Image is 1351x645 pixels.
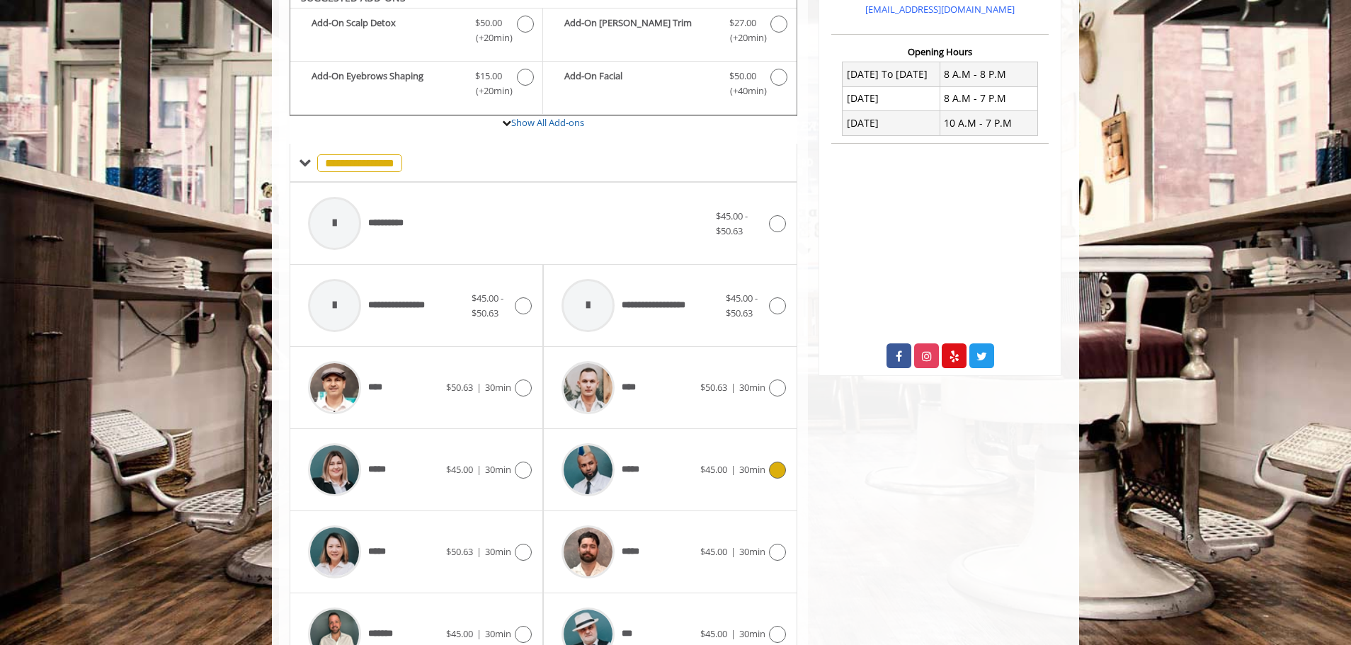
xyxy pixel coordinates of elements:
b: Add-On Eyebrows Shaping [312,69,461,98]
span: 30min [485,545,511,558]
span: | [731,545,736,558]
span: | [477,463,481,476]
label: Add-On Beard Trim [550,16,789,49]
b: Add-On [PERSON_NAME] Trim [564,16,714,45]
td: 8 A.M - 8 P.M [940,62,1037,86]
span: 30min [739,463,765,476]
span: (+20min ) [468,30,510,45]
span: | [477,627,481,640]
b: Add-On Facial [564,69,714,98]
a: Show All Add-ons [511,116,584,129]
span: | [731,381,736,394]
span: | [477,381,481,394]
span: $45.00 - $50.63 [716,210,748,237]
td: 8 A.M - 7 P.M [940,86,1037,110]
span: $45.00 [700,627,727,640]
label: Add-On Facial [550,69,789,102]
a: [EMAIL_ADDRESS][DOMAIN_NAME] [865,3,1015,16]
span: | [731,627,736,640]
span: $45.00 - $50.63 [472,292,503,319]
span: (+40min ) [722,84,763,98]
span: $45.00 - $50.63 [726,292,758,319]
span: (+20min ) [722,30,763,45]
span: $50.63 [446,381,473,394]
td: [DATE] To [DATE] [843,62,940,86]
td: [DATE] [843,86,940,110]
span: $45.00 [446,463,473,476]
span: $45.00 [700,463,727,476]
span: 30min [485,381,511,394]
label: Add-On Eyebrows Shaping [297,69,535,102]
span: 30min [485,627,511,640]
span: $45.00 [700,545,727,558]
span: | [731,463,736,476]
span: 30min [739,545,765,558]
span: $45.00 [446,627,473,640]
span: $15.00 [475,69,502,84]
span: | [477,545,481,558]
span: $50.00 [475,16,502,30]
span: (+20min ) [468,84,510,98]
span: $27.00 [729,16,756,30]
b: Add-On Scalp Detox [312,16,461,45]
span: $50.63 [446,545,473,558]
span: $50.63 [700,381,727,394]
span: 30min [739,381,765,394]
span: 30min [485,463,511,476]
span: $50.00 [729,69,756,84]
label: Add-On Scalp Detox [297,16,535,49]
h3: Opening Hours [831,47,1049,57]
span: 30min [739,627,765,640]
td: 10 A.M - 7 P.M [940,111,1037,135]
td: [DATE] [843,111,940,135]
